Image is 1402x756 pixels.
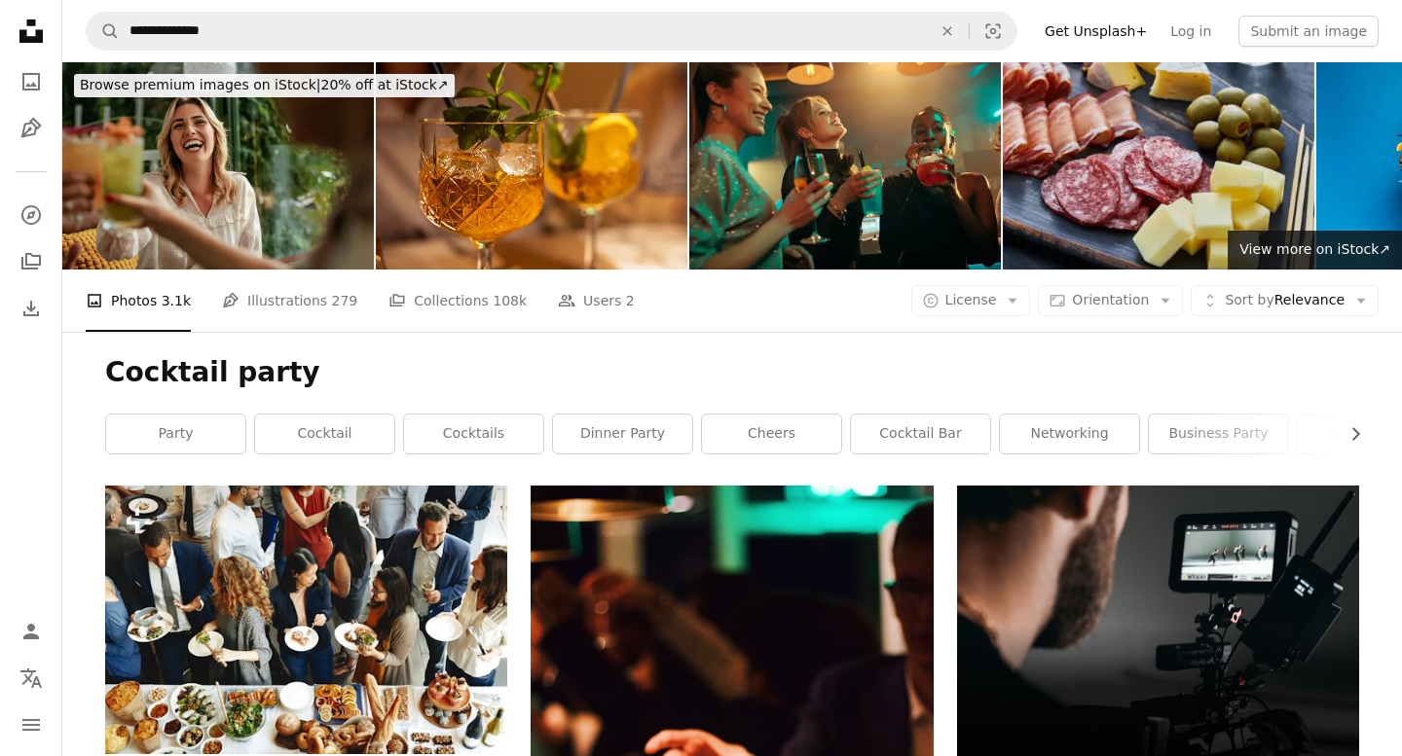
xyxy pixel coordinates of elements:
span: 108k [493,290,527,311]
button: Menu [12,705,51,744]
a: Browse premium images on iStock|20% off at iStock↗ [62,62,466,109]
a: View more on iStock↗ [1228,231,1402,270]
button: License [911,285,1031,316]
a: Collections 108k [388,270,527,332]
img: A group of girls smiling and sipping their cocktail drinks [689,62,1001,270]
button: Orientation [1038,285,1183,316]
a: party [106,414,245,453]
span: 20% off at iStock ↗ [80,77,449,92]
a: cheers [702,414,841,453]
span: Sort by [1225,292,1273,307]
span: License [945,292,997,307]
h1: Cocktail party [105,355,1359,390]
a: Illustrations 279 [222,270,357,332]
a: Photos [12,62,51,101]
button: Sort byRelevance [1191,285,1379,316]
span: Orientation [1072,292,1149,307]
button: scroll list to the right [1338,414,1359,453]
button: Visual search [970,13,1016,50]
span: 2 [626,290,635,311]
button: Clear [926,13,969,50]
span: Browse premium images on iStock | [80,77,320,92]
a: business party [1149,414,1288,453]
span: 279 [332,290,358,311]
a: Get Unsplash+ [1033,16,1159,47]
img: Refreshing cocktails with fresh mint and lemon served in elegant glasses at a cozy evening gathering [376,62,687,270]
a: Log in [1159,16,1223,47]
a: Explore [12,196,51,234]
a: Users 2 [558,270,635,332]
a: networking [1000,414,1139,453]
a: dinner party [553,414,692,453]
img: Beautiful blonde woman having fun toasting with her friends [62,62,374,270]
img: Food Catering Cuisine Culinary Gourmet Buffet Party [105,486,507,753]
a: Illustrations [12,109,51,148]
a: Download History [12,289,51,328]
a: Collections [12,242,51,281]
button: Search Unsplash [87,13,120,50]
span: View more on iStock ↗ [1239,241,1390,257]
a: cocktails [404,414,543,453]
a: Food Catering Cuisine Culinary Gourmet Buffet Party [105,610,507,628]
img: Charcuterie - luxury appetizer plate. Gourmet Symphony [1003,62,1314,270]
button: Language [12,659,51,698]
a: cocktail [255,414,394,453]
a: cocktail bar [851,414,990,453]
form: Find visuals sitewide [86,12,1017,51]
a: Log in / Sign up [12,612,51,651]
button: Submit an image [1238,16,1379,47]
span: Relevance [1225,291,1345,310]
